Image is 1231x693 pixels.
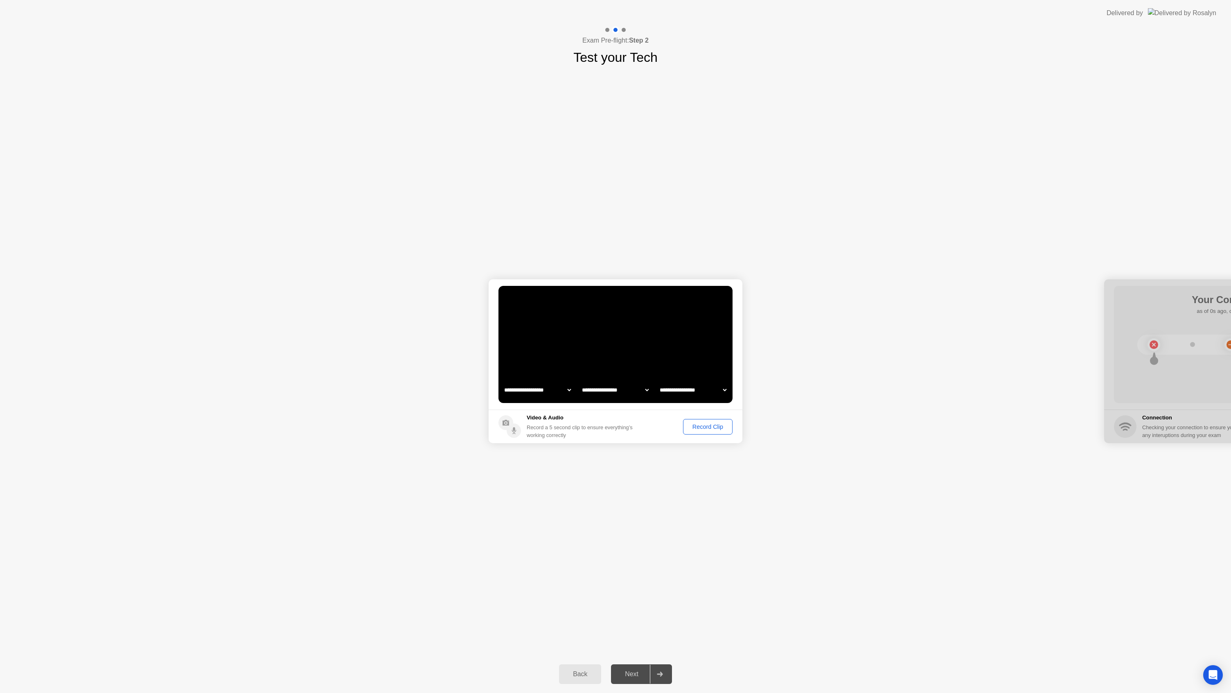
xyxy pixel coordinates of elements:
[561,670,599,678] div: Back
[611,664,672,684] button: Next
[582,36,649,45] h4: Exam Pre-flight:
[503,382,573,398] select: Available cameras
[658,382,728,398] select: Available microphones
[573,48,658,67] h1: Test your Tech
[1107,8,1143,18] div: Delivered by
[613,670,650,678] div: Next
[580,382,650,398] select: Available speakers
[527,414,636,422] h5: Video & Audio
[683,419,733,435] button: Record Clip
[686,423,730,430] div: Record Clip
[527,423,636,439] div: Record a 5 second clip to ensure everything’s working correctly
[1148,8,1216,18] img: Delivered by Rosalyn
[1203,665,1223,685] div: Open Intercom Messenger
[629,37,649,44] b: Step 2
[559,664,601,684] button: Back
